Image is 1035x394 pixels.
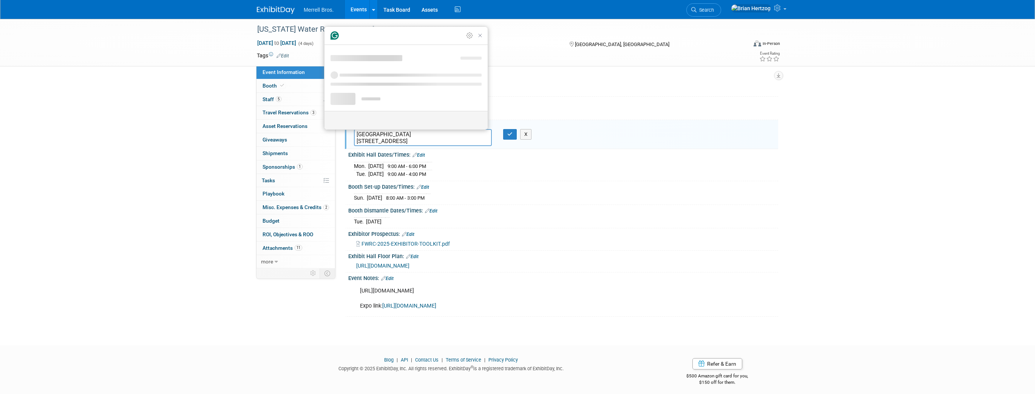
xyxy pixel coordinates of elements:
[759,52,780,55] div: Event Rating
[348,181,778,191] div: Booth Set-up Dates/Times:
[702,39,780,51] div: Event Format
[354,194,367,202] td: Sun.
[348,120,778,129] div: Event Venue Address:
[263,231,313,237] span: ROI, Objectives & ROO
[367,194,382,202] td: [DATE]
[425,208,437,214] a: Edit
[384,357,394,363] a: Blog
[406,254,419,259] a: Edit
[263,191,284,197] span: Playbook
[754,40,761,46] img: Format-Inperson.png
[388,171,426,177] span: 9:00 AM - 4:00 PM
[348,251,778,260] div: Exhibit Hall Floor Plan:
[307,268,320,278] td: Personalize Event Tab Strip
[348,97,778,106] div: Event Venue Name:
[263,245,302,251] span: Attachments
[388,163,426,169] span: 9:00 AM - 6:00 PM
[273,40,280,46] span: to
[263,204,329,210] span: Misc. Expenses & Credits
[361,241,450,247] span: FWRC-2025-EXHIBITOR-TOOLKIT.pdf
[520,129,532,140] button: X
[348,74,778,84] div: Event Website:
[263,69,305,75] span: Event Information
[381,276,394,281] a: Edit
[354,170,368,178] td: Tue.
[256,187,335,200] a: Playbook
[256,133,335,146] a: Giveaways
[320,268,335,278] td: Toggle Event Tabs
[731,4,771,12] img: Brian Hertzog
[401,357,408,363] a: API
[409,357,414,363] span: |
[310,110,316,115] span: 3
[440,357,445,363] span: |
[263,218,280,224] span: Budget
[263,164,303,170] span: Sponsorships
[415,357,439,363] a: Contact Us
[257,363,645,372] div: Copyright © 2025 ExhibitDay, Inc. All rights reserved. ExhibitDay is a registered trademark of Ex...
[256,79,335,92] a: Booth
[482,357,487,363] span: |
[348,272,778,282] div: Event Notes:
[263,123,307,129] span: Asset Reservations
[280,83,284,88] i: Booth reservation complete
[257,52,289,59] td: Tags
[323,205,329,210] span: 2
[354,162,368,170] td: Mon.
[256,147,335,160] a: Shipments
[446,357,481,363] a: Terms of Service
[354,105,772,117] div: [GEOGRAPHIC_DATA]
[417,185,429,190] a: Edit
[355,283,695,314] div: [URL][DOMAIN_NAME] Expo link:
[354,218,366,226] td: Tue.
[575,42,669,47] span: [GEOGRAPHIC_DATA], [GEOGRAPHIC_DATA]
[395,357,400,363] span: |
[256,242,335,255] a: Attachments11
[382,303,436,309] a: [URL][DOMAIN_NAME]
[256,160,335,174] a: Sponsorships1
[261,259,273,265] span: more
[263,96,281,102] span: Staff
[471,365,473,369] sup: ®
[324,96,329,103] span: Potential Scheduling Conflict -- at least one attendee is tagged in another overlapping event.
[348,149,778,159] div: Exhibit Hall Dates/Times:
[348,205,778,215] div: Booth Dismantle Dates/Times:
[356,263,409,269] a: [URL][DOMAIN_NAME]
[257,40,297,46] span: [DATE] [DATE]
[356,241,450,247] a: FWRC-2025-EXHIBITOR-TOOLKIT.pdf
[263,83,286,89] span: Booth
[276,96,281,102] span: 5
[256,106,335,119] a: Travel Reservations3
[263,150,288,156] span: Shipments
[297,164,303,169] span: 1
[256,228,335,241] a: ROI, Objectives & ROO
[256,174,335,187] a: Tasks
[277,53,289,58] a: Edit
[263,109,316,115] span: Travel Reservations
[402,232,414,237] a: Edit
[263,137,287,143] span: Giveaways
[368,162,384,170] td: [DATE]
[657,368,779,385] div: $500 Amazon gift card for you,
[256,66,335,79] a: Event Information
[256,201,335,214] a: Misc. Expenses & Credits2
[354,129,492,146] textarea: To enrich screen reader interactions, please activate Accessibility in Grammarly extension settings
[295,245,302,251] span: 11
[257,6,295,14] img: ExhibitDay
[386,195,425,201] span: 8:00 AM - 3:00 PM
[697,7,714,13] span: Search
[256,214,335,228] a: Budget
[762,41,780,46] div: In-Person
[488,357,518,363] a: Privacy Policy
[298,41,314,46] span: (4 days)
[368,170,384,178] td: [DATE]
[686,3,721,17] a: Search
[412,152,425,158] a: Edit
[657,379,779,386] div: $150 off for them.
[262,177,275,183] span: Tasks
[256,120,335,133] a: Asset Reservations
[366,218,382,226] td: [DATE]
[255,23,735,36] div: [US_STATE] Water Resources Conference: FWRC
[348,228,778,238] div: Exhibitor Prospectus:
